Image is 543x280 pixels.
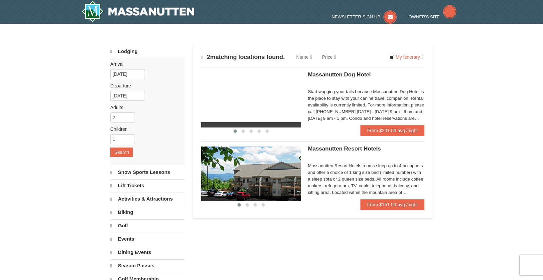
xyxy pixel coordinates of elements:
[308,163,424,196] div: Massanutten Resort Hotels rooms sleep up to 4 occupants and offer a choice of 1 king size bed (li...
[110,82,180,89] label: Departure
[110,61,180,67] label: Arrival
[82,1,194,22] a: Massanutten Resort
[409,14,457,19] a: Owner's Site
[308,88,424,122] div: Start wagging your tails because Massanutten Dog Hotel is the place to stay with your canine trav...
[110,45,185,58] a: Lodging
[409,14,440,19] span: Owner's Site
[110,166,185,179] a: Snow Sports Lessons
[82,1,194,22] img: Massanutten Resort Logo
[110,206,185,219] a: Biking
[360,125,424,136] a: From $201.00 avg /night
[110,148,133,157] button: Search
[308,146,381,152] span: Massanutten Resort Hotels
[332,14,380,19] span: Newsletter Sign Up
[308,71,371,78] span: Massanutten Dog Hotel
[360,199,424,210] a: From $151.00 avg /night
[110,259,185,272] a: Season Passes
[385,52,428,62] a: My Itinerary
[110,104,180,111] label: Adults
[291,50,317,64] a: Name
[332,14,397,19] a: Newsletter Sign Up
[110,193,185,205] a: Activities & Attractions
[110,233,185,245] a: Events
[110,219,185,232] a: Golf
[110,179,185,192] a: Lift Tickets
[110,246,185,259] a: Dining Events
[317,50,341,64] a: Price
[110,126,180,132] label: Children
